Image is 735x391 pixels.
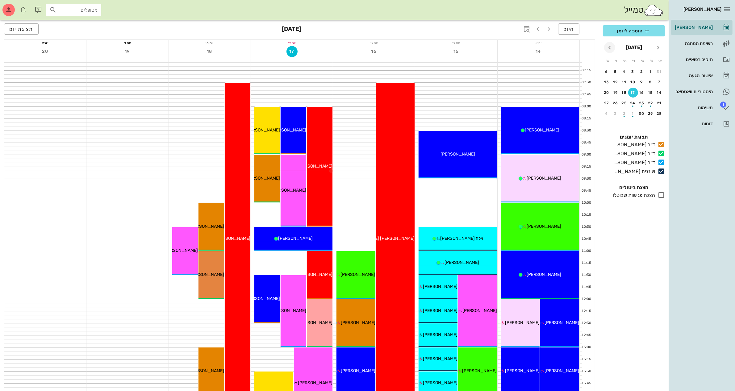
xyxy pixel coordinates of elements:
button: 2 [637,67,647,77]
button: 12 [611,77,620,87]
div: סמייל [624,3,664,17]
span: 15 [451,49,462,54]
div: 28 [654,111,664,116]
span: [PERSON_NAME] [445,260,479,265]
th: ג׳ [639,56,647,66]
div: 3 [628,69,638,74]
div: 26 [611,101,620,105]
div: 07:15 [580,68,592,73]
div: 21 [654,101,664,105]
span: [PERSON_NAME] יקר [265,188,306,193]
button: 10 [628,77,638,87]
div: 23 [637,101,647,105]
span: [PERSON_NAME] [423,356,457,361]
span: [PERSON_NAME] [278,236,313,241]
div: 07:30 [580,80,592,85]
button: 27 [602,98,612,108]
button: 19 [611,88,620,98]
span: 17 [287,49,297,54]
span: [PERSON_NAME] [298,320,332,325]
div: 19 [611,90,620,95]
div: משימות [674,105,713,110]
span: [PERSON_NAME] [423,308,457,313]
div: 13:45 [580,381,592,386]
button: 18 [204,46,215,57]
div: 30 [637,111,647,116]
div: רשימת המתנה [674,41,713,46]
span: [PERSON_NAME] [245,296,280,301]
button: היום [558,23,579,35]
div: 11 [619,80,629,84]
th: א׳ [656,56,664,66]
div: 25 [619,101,629,105]
div: 3 [611,111,620,116]
div: 10:30 [580,224,592,230]
span: [PERSON_NAME] [525,127,559,133]
a: אישורי הגעה [671,68,733,83]
div: 15 [646,90,656,95]
button: 29 [646,109,656,119]
img: SmileCloud logo [644,4,664,16]
span: אלה [PERSON_NAME] [441,236,483,241]
div: 18 [619,90,629,95]
button: 3 [611,109,620,119]
span: [PERSON_NAME] דיס [182,368,224,373]
div: יום ב׳ [415,40,497,46]
span: [PERSON_NAME] [505,320,540,325]
div: 09:30 [580,176,592,181]
span: [PERSON_NAME] [527,176,561,181]
button: 30 [637,109,647,119]
button: 6 [602,67,612,77]
span: 16 [369,49,380,54]
div: 24 [628,101,638,105]
span: [PERSON_NAME] [545,320,579,325]
span: הוספה ליומן [608,27,660,35]
div: 2 [637,69,647,74]
a: תגמשימות [671,100,733,115]
button: 8 [646,77,656,87]
span: [PERSON_NAME] [298,272,332,277]
div: 4 [602,111,612,116]
button: 25 [619,98,629,108]
div: הצגת פגישות שבוטלו [610,192,655,199]
div: 11:15 [580,260,592,266]
div: 13 [602,80,612,84]
button: 5 [611,67,620,77]
div: תיקים רפואיים [674,57,713,62]
span: [PERSON_NAME] [341,368,375,373]
span: [PERSON_NAME] אובדת [286,380,332,385]
span: [PERSON_NAME] [163,248,198,253]
span: [PERSON_NAME] [462,368,497,373]
span: [PERSON_NAME] [683,6,721,12]
div: 10:00 [580,200,592,206]
button: 15 [646,88,656,98]
div: 12:30 [580,321,592,326]
h3: [DATE] [282,23,302,36]
div: יום ד׳ [251,40,333,46]
div: ד״ר [PERSON_NAME] [612,150,655,157]
th: ש׳ [603,56,612,66]
span: 18 [204,49,215,54]
div: 11:45 [580,285,592,290]
button: 7 [654,77,664,87]
div: 11:00 [580,248,592,254]
button: 1 [646,67,656,77]
span: [PERSON_NAME] [340,272,375,277]
button: 28 [654,109,664,119]
span: 19 [122,49,133,54]
button: 20 [40,46,51,57]
button: 15 [451,46,462,57]
div: 31 [654,69,664,74]
div: ד״ר [PERSON_NAME] [612,159,655,166]
a: היסטוריית וואטסאפ [671,84,733,99]
button: 18 [619,88,629,98]
span: [PERSON_NAME] [441,152,475,157]
div: 13:00 [580,345,592,350]
span: [PERSON_NAME] [190,224,224,229]
div: 9 [637,80,647,84]
div: 14 [654,90,664,95]
div: שבת [4,40,86,46]
button: 23 [637,98,647,108]
th: ב׳ [647,56,655,66]
span: [PERSON_NAME] [216,236,250,241]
